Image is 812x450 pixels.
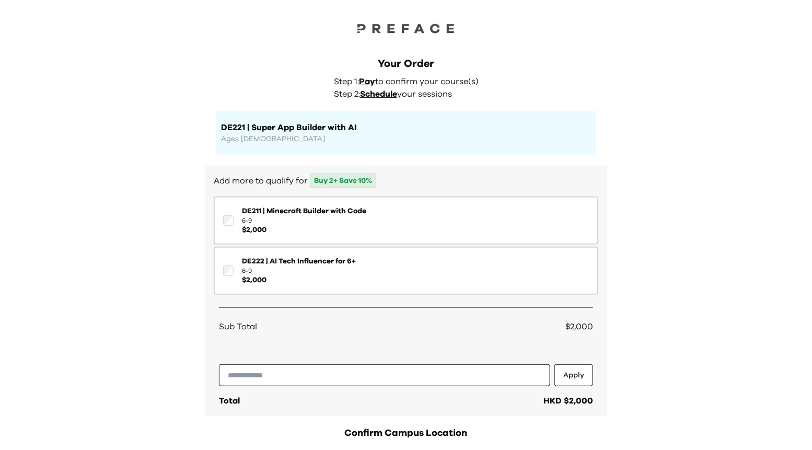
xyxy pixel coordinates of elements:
[242,216,366,225] span: 6-9
[219,320,257,333] span: Sub Total
[214,197,598,245] button: DE211 | Minecraft Builder with Code6-9$2,000
[221,134,591,144] p: Ages [DEMOGRAPHIC_DATA]
[310,174,376,188] span: Buy 2+ Save 10%
[360,90,397,98] span: Schedule
[554,364,593,386] button: Apply
[334,88,484,100] p: Step 2: your sessions
[242,256,356,267] span: DE222 | AI Tech Influencer for 6+
[242,267,356,275] span: 6-9
[214,174,598,188] h2: Add more to qualify for
[242,206,366,216] span: DE211 | Minecraft Builder with Code
[242,225,366,235] span: $ 2,000
[354,21,458,36] img: Preface Logo
[216,56,596,71] div: Your Order
[219,397,240,405] span: Total
[214,426,598,441] h2: Confirm Campus Location
[334,75,484,88] p: Step 1: to confirm your course(s)
[242,275,356,285] span: $ 2,000
[543,395,593,407] div: HKD $2,000
[565,322,593,331] span: $2,000
[359,77,375,86] span: Pay
[221,121,591,134] h1: DE221 | Super App Builder with AI
[214,247,598,295] button: DE222 | AI Tech Influencer for 6+6-9$2,000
